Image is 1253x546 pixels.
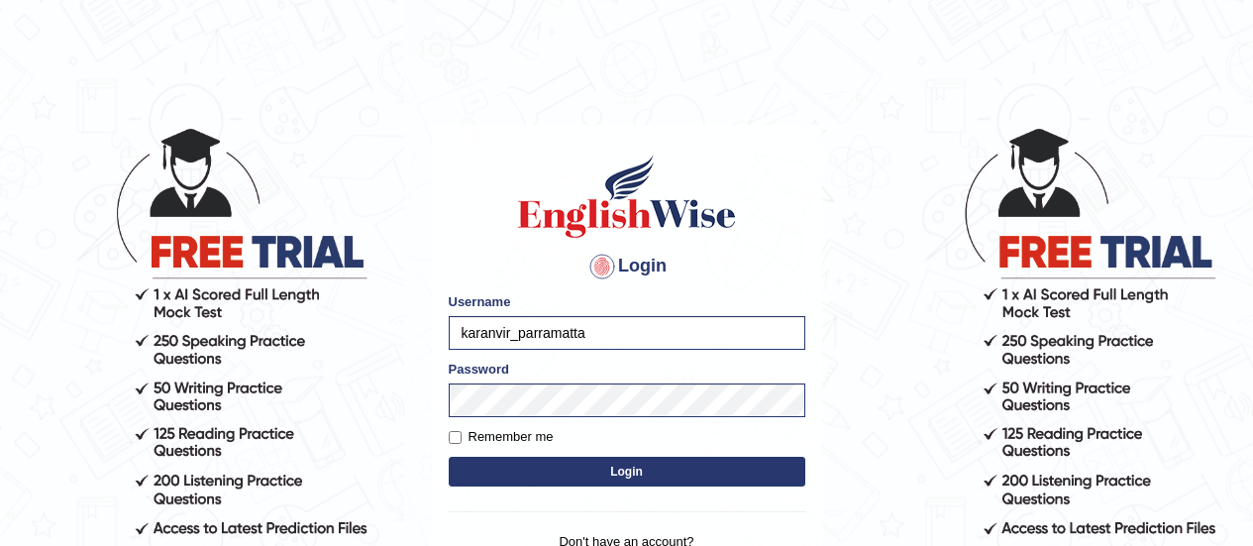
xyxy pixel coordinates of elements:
label: Username [449,292,511,311]
button: Login [449,457,805,487]
h4: Login [449,251,805,282]
label: Password [449,360,509,379]
label: Remember me [449,427,554,447]
img: Logo of English Wise sign in for intelligent practice with AI [514,152,740,241]
input: Remember me [449,431,462,444]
